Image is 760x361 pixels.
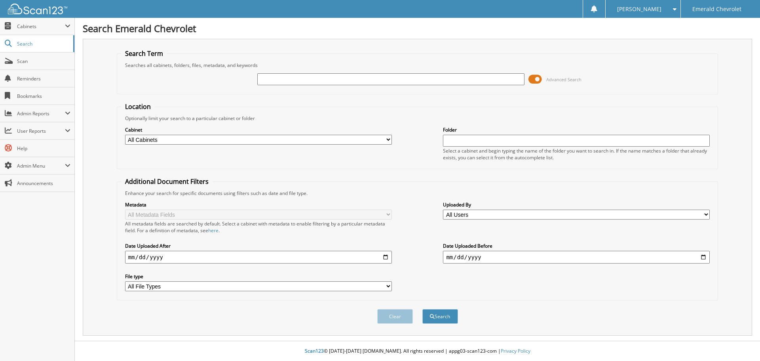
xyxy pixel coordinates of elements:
[17,58,70,65] span: Scan
[75,342,760,361] div: © [DATE]-[DATE] [DOMAIN_NAME]. All rights reserved | appg03-scan123-com |
[125,243,392,249] label: Date Uploaded After
[121,115,714,122] div: Optionally limit your search to a particular cabinet or folder
[125,220,392,234] div: All metadata fields are searched by default. Select a cabinet with metadata to enable filtering b...
[17,180,70,187] span: Announcements
[17,75,70,82] span: Reminders
[121,177,213,186] legend: Additional Document Filters
[17,145,70,152] span: Help
[121,62,714,69] div: Searches all cabinets, folders, files, metadata, and keywords
[546,76,581,82] span: Advanced Search
[208,227,218,234] a: here
[17,93,70,99] span: Bookmarks
[501,348,530,354] a: Privacy Policy
[443,147,710,161] div: Select a cabinet and begin typing the name of the folder you want to search in. If the name match...
[121,190,714,197] div: Enhance your search for specific documents using filters such as date and file type.
[617,7,661,11] span: [PERSON_NAME]
[17,162,65,169] span: Admin Menu
[17,40,69,47] span: Search
[422,309,458,324] button: Search
[83,22,752,35] h1: Search Emerald Chevrolet
[121,49,167,58] legend: Search Term
[692,7,741,11] span: Emerald Chevrolet
[125,126,392,133] label: Cabinet
[8,4,67,14] img: scan123-logo-white.svg
[443,243,710,249] label: Date Uploaded Before
[17,128,65,134] span: User Reports
[377,309,413,324] button: Clear
[17,23,65,30] span: Cabinets
[125,201,392,208] label: Metadata
[121,102,155,111] legend: Location
[125,251,392,264] input: start
[443,126,710,133] label: Folder
[443,201,710,208] label: Uploaded By
[17,110,65,117] span: Admin Reports
[443,251,710,264] input: end
[305,348,324,354] span: Scan123
[125,273,392,280] label: File type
